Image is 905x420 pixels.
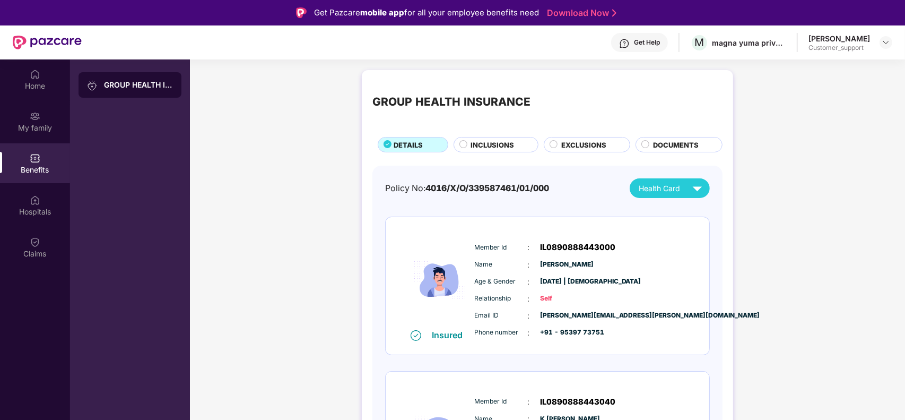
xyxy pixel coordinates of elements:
img: svg+xml;base64,PHN2ZyBpZD0iSG9tZSIgeG1sbnM9Imh0dHA6Ly93d3cudzMub3JnLzIwMDAvc3ZnIiB3aWR0aD0iMjAiIG... [30,69,40,80]
span: : [527,310,529,322]
span: Phone number [474,328,527,338]
button: Health Card [630,178,710,198]
div: Get Pazcare for all your employee benefits need [314,6,539,19]
img: svg+xml;base64,PHN2ZyB4bWxucz0iaHR0cDovL3d3dy53My5vcmcvMjAwMC9zdmciIHdpZHRoPSIxNiIgaGVpZ2h0PSIxNi... [411,330,421,341]
span: : [527,327,529,339]
span: Member Id [474,397,527,407]
img: icon [408,231,472,329]
span: Email ID [474,311,527,321]
div: GROUP HEALTH INSURANCE [104,80,173,90]
span: [PERSON_NAME] [540,260,593,270]
span: : [527,242,529,253]
span: DETAILS [394,140,423,150]
span: IL0890888443000 [540,241,615,254]
span: [PERSON_NAME][EMAIL_ADDRESS][PERSON_NAME][DOMAIN_NAME] [540,311,593,321]
span: Health Card [639,183,680,194]
span: +91 - 95397 73751 [540,328,593,338]
div: Policy No: [385,182,549,195]
span: [DATE] | [DEMOGRAPHIC_DATA] [540,277,593,287]
span: : [527,276,529,288]
div: GROUP HEALTH INSURANCE [372,93,530,111]
span: Name [474,260,527,270]
div: magna yuma private limited [712,38,786,48]
span: Self [540,294,593,304]
div: Customer_support [808,44,870,52]
img: svg+xml;base64,PHN2ZyBpZD0iQ2xhaW0iIHhtbG5zPSJodHRwOi8vd3d3LnczLm9yZy8yMDAwL3N2ZyIgd2lkdGg9IjIwIi... [30,237,40,247]
img: svg+xml;base64,PHN2ZyB3aWR0aD0iMjAiIGhlaWdodD0iMjAiIHZpZXdCb3g9IjAgMCAyMCAyMCIgZmlsbD0ibm9uZSIgeG... [30,111,40,122]
span: IL0890888443040 [540,396,615,408]
span: Age & Gender [474,277,527,287]
span: DOCUMENTS [653,140,699,150]
span: : [527,293,529,305]
span: : [527,396,529,408]
span: EXCLUSIONS [561,140,606,150]
img: svg+xml;base64,PHN2ZyB4bWxucz0iaHR0cDovL3d3dy53My5vcmcvMjAwMC9zdmciIHZpZXdCb3g9IjAgMCAyNCAyNCIgd2... [688,179,707,198]
img: svg+xml;base64,PHN2ZyB3aWR0aD0iMjAiIGhlaWdodD0iMjAiIHZpZXdCb3g9IjAgMCAyMCAyMCIgZmlsbD0ibm9uZSIgeG... [87,80,98,91]
img: svg+xml;base64,PHN2ZyBpZD0iSG9zcGl0YWxzIiB4bWxucz0iaHR0cDovL3d3dy53My5vcmcvMjAwMC9zdmciIHdpZHRoPS... [30,195,40,205]
img: Stroke [612,7,616,19]
span: Relationship [474,294,527,304]
div: [PERSON_NAME] [808,33,870,44]
span: 4016/X/O/339587461/01/000 [425,183,549,193]
img: Logo [296,7,307,18]
img: svg+xml;base64,PHN2ZyBpZD0iSGVscC0zMngzMiIgeG1sbnM9Imh0dHA6Ly93d3cudzMub3JnLzIwMDAvc3ZnIiB3aWR0aD... [619,38,630,49]
img: svg+xml;base64,PHN2ZyBpZD0iRHJvcGRvd24tMzJ4MzIiIHhtbG5zPSJodHRwOi8vd3d3LnczLm9yZy8yMDAwL3N2ZyIgd2... [882,38,890,47]
span: : [527,259,529,271]
span: Member Id [474,243,527,253]
span: M [695,36,704,49]
span: INCLUSIONS [471,140,515,150]
div: Get Help [634,38,660,47]
img: New Pazcare Logo [13,36,82,49]
img: svg+xml;base64,PHN2ZyBpZD0iQmVuZWZpdHMiIHhtbG5zPSJodHRwOi8vd3d3LnczLm9yZy8yMDAwL3N2ZyIgd2lkdGg9Ij... [30,153,40,164]
div: Insured [432,330,469,340]
a: Download Now [547,7,613,19]
strong: mobile app [360,7,404,18]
